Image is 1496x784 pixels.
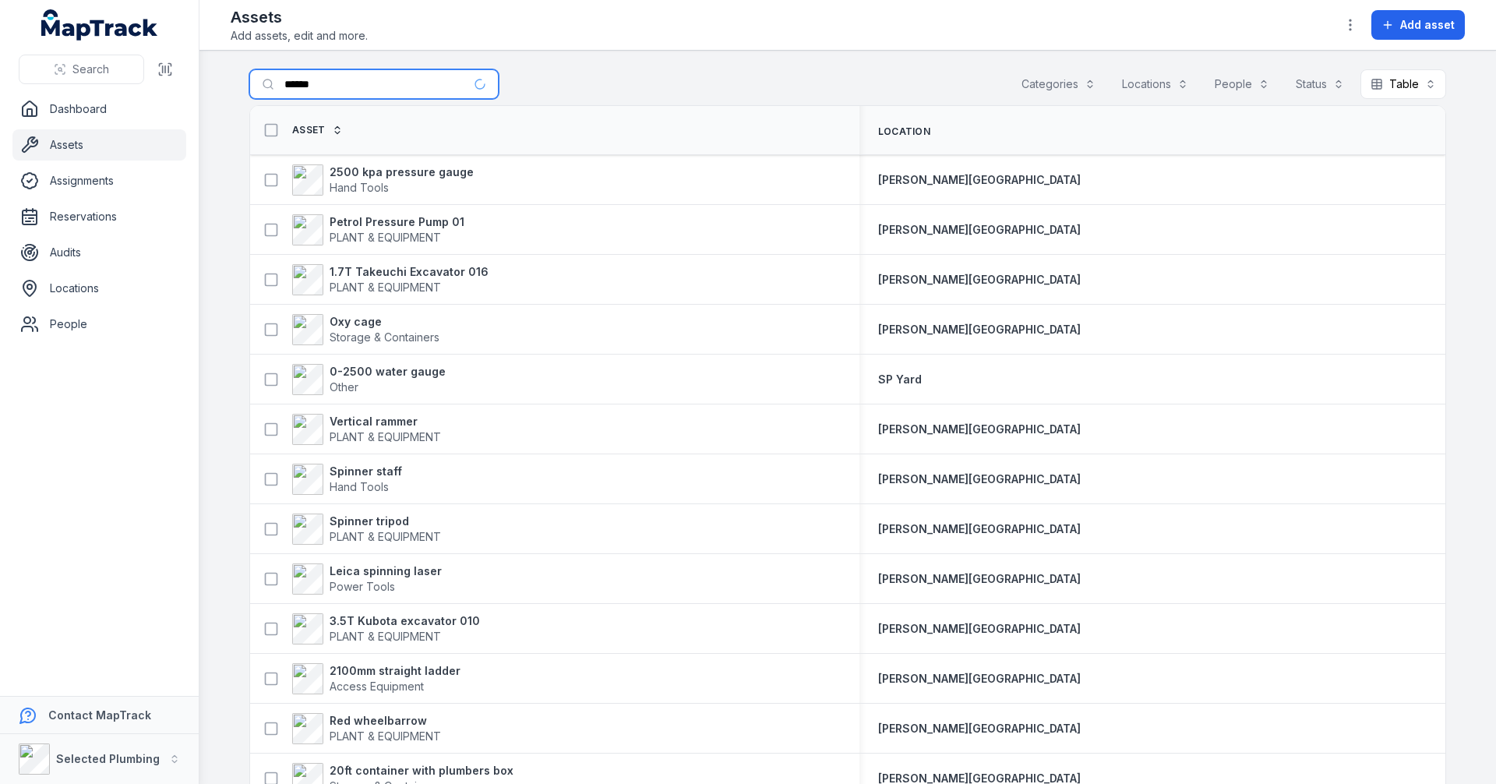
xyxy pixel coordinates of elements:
a: Assets [12,129,186,161]
a: Asset [292,124,343,136]
a: People [12,309,186,340]
a: Spinner tripodPLANT & EQUIPMENT [292,514,441,545]
a: [PERSON_NAME][GEOGRAPHIC_DATA] [878,521,1081,537]
span: [PERSON_NAME][GEOGRAPHIC_DATA] [878,422,1081,436]
span: PLANT & EQUIPMENT [330,729,441,743]
span: Add asset [1400,17,1455,33]
strong: Vertical rammer [330,414,441,429]
a: Oxy cageStorage & Containers [292,314,439,345]
span: PLANT & EQUIPMENT [330,630,441,643]
strong: 0-2500 water gauge [330,364,446,380]
a: 2100mm straight ladderAccess Equipment [292,663,460,694]
span: [PERSON_NAME][GEOGRAPHIC_DATA] [878,722,1081,735]
span: PLANT & EQUIPMENT [330,430,441,443]
span: SP Yard [878,373,922,386]
button: Status [1286,69,1354,99]
a: [PERSON_NAME][GEOGRAPHIC_DATA] [878,222,1081,238]
a: Assignments [12,165,186,196]
a: Locations [12,273,186,304]
span: Asset [292,124,326,136]
a: Audits [12,237,186,268]
span: [PERSON_NAME][GEOGRAPHIC_DATA] [878,622,1081,635]
a: [PERSON_NAME][GEOGRAPHIC_DATA] [878,172,1081,188]
span: [PERSON_NAME][GEOGRAPHIC_DATA] [878,323,1081,336]
a: 0-2500 water gaugeOther [292,364,446,395]
span: Hand Tools [330,181,389,194]
strong: Leica spinning laser [330,563,442,579]
button: Locations [1112,69,1198,99]
span: [PERSON_NAME][GEOGRAPHIC_DATA] [878,572,1081,585]
button: Table [1360,69,1446,99]
strong: Spinner staff [330,464,402,479]
a: [PERSON_NAME][GEOGRAPHIC_DATA] [878,671,1081,687]
strong: Selected Plumbing [56,752,160,765]
strong: 2100mm straight ladder [330,663,460,679]
strong: 3.5T Kubota excavator 010 [330,613,480,629]
a: [PERSON_NAME][GEOGRAPHIC_DATA] [878,422,1081,437]
span: [PERSON_NAME][GEOGRAPHIC_DATA] [878,173,1081,186]
a: MapTrack [41,9,158,41]
span: Search [72,62,109,77]
span: [PERSON_NAME][GEOGRAPHIC_DATA] [878,223,1081,236]
strong: Oxy cage [330,314,439,330]
a: [PERSON_NAME][GEOGRAPHIC_DATA] [878,471,1081,487]
span: PLANT & EQUIPMENT [330,281,441,294]
a: SP Yard [878,372,922,387]
span: [PERSON_NAME][GEOGRAPHIC_DATA] [878,522,1081,535]
button: Categories [1011,69,1106,99]
span: Access Equipment [330,680,424,693]
span: Power Tools [330,580,395,593]
a: Leica spinning laserPower Tools [292,563,442,595]
strong: 2500 kpa pressure gauge [330,164,474,180]
a: [PERSON_NAME][GEOGRAPHIC_DATA] [878,571,1081,587]
strong: 1.7T Takeuchi Excavator 016 [330,264,489,280]
a: Spinner staffHand Tools [292,464,402,495]
span: Location [878,125,930,138]
button: People [1205,69,1279,99]
span: PLANT & EQUIPMENT [330,530,441,543]
span: [PERSON_NAME][GEOGRAPHIC_DATA] [878,472,1081,486]
a: 3.5T Kubota excavator 010PLANT & EQUIPMENT [292,613,480,645]
strong: Red wheelbarrow [330,713,441,729]
span: PLANT & EQUIPMENT [330,231,441,244]
a: Vertical rammerPLANT & EQUIPMENT [292,414,441,445]
span: Add assets, edit and more. [231,28,368,44]
button: Add asset [1371,10,1465,40]
a: [PERSON_NAME][GEOGRAPHIC_DATA] [878,272,1081,288]
strong: Contact MapTrack [48,708,151,722]
span: Hand Tools [330,480,389,493]
span: [PERSON_NAME][GEOGRAPHIC_DATA] [878,273,1081,286]
span: Storage & Containers [330,330,439,344]
strong: Petrol Pressure Pump 01 [330,214,464,230]
a: Red wheelbarrowPLANT & EQUIPMENT [292,713,441,744]
a: 2500 kpa pressure gaugeHand Tools [292,164,474,196]
a: [PERSON_NAME][GEOGRAPHIC_DATA] [878,721,1081,736]
h2: Assets [231,6,368,28]
a: 1.7T Takeuchi Excavator 016PLANT & EQUIPMENT [292,264,489,295]
span: Other [330,380,358,394]
strong: 20ft container with plumbers box [330,763,513,779]
button: Search [19,55,144,84]
a: [PERSON_NAME][GEOGRAPHIC_DATA] [878,621,1081,637]
span: [PERSON_NAME][GEOGRAPHIC_DATA] [878,672,1081,685]
a: [PERSON_NAME][GEOGRAPHIC_DATA] [878,322,1081,337]
a: Dashboard [12,94,186,125]
strong: Spinner tripod [330,514,441,529]
a: Reservations [12,201,186,232]
a: Petrol Pressure Pump 01PLANT & EQUIPMENT [292,214,464,245]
